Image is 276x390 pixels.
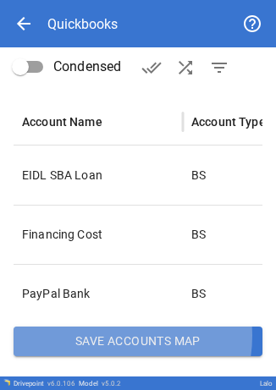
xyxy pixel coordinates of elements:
[79,380,121,387] div: Model
[22,285,174,302] p: PayPal Bank
[14,327,262,357] button: Save Accounts Map
[47,16,118,32] div: Quickbooks
[22,226,174,243] p: Financing Cost
[14,380,75,387] div: Drivepoint
[53,57,121,77] span: Condensed
[175,58,196,78] span: shuffle
[135,51,168,85] button: Verify Accounts
[202,51,236,85] button: Show Unmapped Accounts Only
[191,167,206,184] p: BS
[141,58,162,78] span: done_all
[260,380,273,387] div: Lalo
[191,115,266,129] div: Account Type
[209,58,229,78] span: filter_list
[191,285,206,302] p: BS
[168,51,202,85] button: AI Auto-Map Accounts
[3,379,10,386] img: Drivepoint
[102,380,121,387] span: v 5.0.2
[22,167,174,184] p: EIDL SBA Loan
[191,226,206,243] p: BS
[47,380,75,387] span: v 6.0.106
[22,115,102,129] div: Account Name
[14,14,34,34] span: arrow_back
